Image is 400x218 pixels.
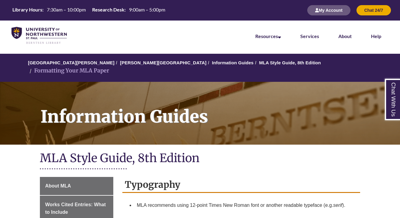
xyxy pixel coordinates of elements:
span: 7:30am – 10:00pm [47,7,86,12]
img: UNWSP Library Logo [11,27,67,44]
h1: MLA Style Guide, 8th Edition [40,151,360,167]
a: MLA Style Guide, 8th Edition [259,60,321,65]
a: Information Guides [212,60,254,65]
h2: Typography [122,177,360,193]
button: Chat 24/7 [356,5,391,15]
li: MLA recommends using 12-point Times New Roman font or another readable typeface (e.g. ). [134,199,358,212]
a: Help [371,33,381,39]
a: About [338,33,352,39]
a: [GEOGRAPHIC_DATA][PERSON_NAME] [28,60,115,65]
a: [PERSON_NAME][GEOGRAPHIC_DATA] [120,60,206,65]
span: 9:00am – 5:00pm [129,7,165,12]
span: About MLA [45,183,71,188]
a: Hours Today [10,6,168,14]
li: Formatting Your MLA Paper [28,66,109,75]
a: Resources [255,33,281,39]
a: Chat 24/7 [356,8,391,13]
a: Services [300,33,319,39]
a: My Account [307,8,350,13]
th: Library Hours: [10,6,44,13]
span: Works Cited Entries: What to Include [45,202,106,215]
th: Research Desk: [90,6,127,13]
a: About MLA [40,177,113,195]
h1: Information Guides [34,82,400,137]
em: serif [333,203,342,208]
button: My Account [307,5,350,15]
